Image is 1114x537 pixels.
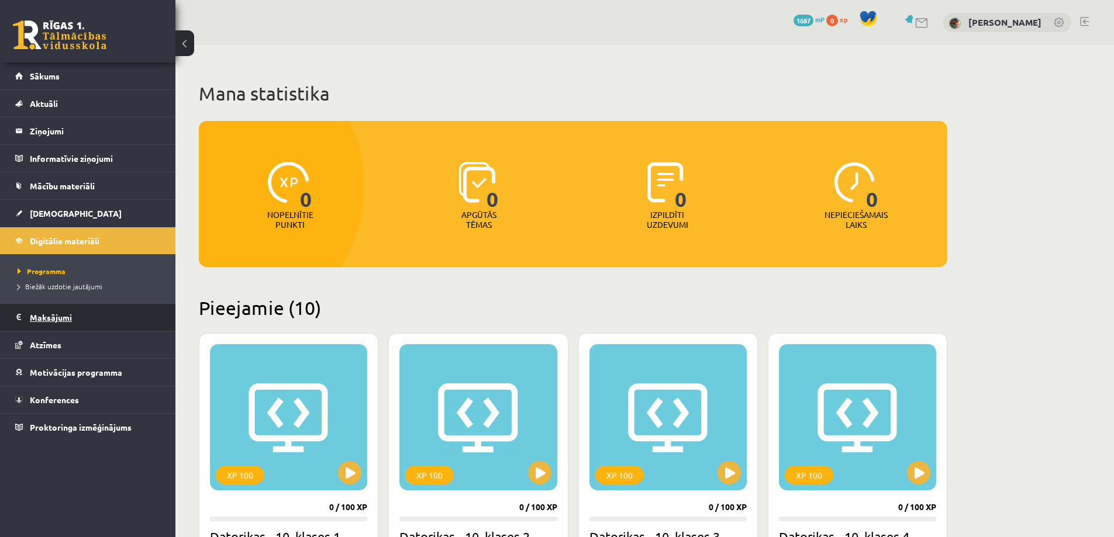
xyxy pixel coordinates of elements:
h2: Pieejamie (10) [199,296,947,319]
div: XP 100 [785,466,833,484]
div: XP 100 [595,466,644,484]
p: Nopelnītie punkti [267,210,313,230]
span: Proktoringa izmēģinājums [30,422,132,432]
span: Programma [18,266,65,276]
span: 0 [675,162,687,210]
span: Sākums [30,71,60,81]
span: 0 [300,162,312,210]
div: XP 100 [216,466,264,484]
a: Motivācijas programma [15,359,161,386]
img: icon-xp-0682a9bc20223a9ccc6f5883a126b849a74cddfe5390d2b41b4391c66f2066e7.svg [268,162,309,203]
legend: Ziņojumi [30,117,161,144]
p: Apgūtās tēmas [456,210,502,230]
a: Ziņojumi [15,117,161,144]
img: Evita Kudrjašova [949,18,961,29]
a: [DEMOGRAPHIC_DATA] [15,200,161,227]
a: Mācību materiāli [15,172,161,199]
a: Konferences [15,386,161,413]
legend: Informatīvie ziņojumi [30,145,161,172]
a: Maksājumi [15,304,161,331]
span: Aktuāli [30,98,58,109]
a: Biežāk uzdotie jautājumi [18,281,164,292]
a: Atzīmes [15,331,161,358]
span: 0 [487,162,499,210]
a: 1687 mP [794,15,825,24]
img: icon-completed-tasks-ad58ae20a441b2904462921112bc710f1caf180af7a3daa7317a5a94f2d26646.svg [647,162,684,203]
a: Digitālie materiāli [15,227,161,254]
img: icon-clock-7be60019b62300814b6bd22b8e044499b485619524d84068768e800edab66f18.svg [834,162,875,203]
legend: Maksājumi [30,304,161,331]
a: [PERSON_NAME] [968,16,1041,28]
div: XP 100 [405,466,454,484]
a: Sākums [15,63,161,89]
a: Informatīvie ziņojumi [15,145,161,172]
span: Digitālie materiāli [30,235,99,246]
p: Izpildīti uzdevumi [644,210,690,230]
span: xp [840,15,847,24]
span: 1687 [794,15,813,26]
span: mP [815,15,825,24]
img: icon-learned-topics-4a711ccc23c960034f471b6e78daf4a3bad4a20eaf4de84257b87e66633f6470.svg [458,162,495,203]
a: 0 xp [826,15,853,24]
a: Rīgas 1. Tālmācības vidusskola [13,20,106,50]
a: Proktoringa izmēģinājums [15,414,161,441]
span: Motivācijas programma [30,367,122,377]
a: Aktuāli [15,90,161,117]
span: Konferences [30,394,79,405]
p: Nepieciešamais laiks [825,210,888,230]
span: Mācību materiāli [30,181,95,191]
span: 0 [826,15,838,26]
span: [DEMOGRAPHIC_DATA] [30,208,122,219]
h1: Mana statistika [199,82,947,105]
span: 0 [866,162,878,210]
a: Programma [18,266,164,276]
span: Atzīmes [30,339,61,350]
span: Biežāk uzdotie jautājumi [18,282,102,291]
